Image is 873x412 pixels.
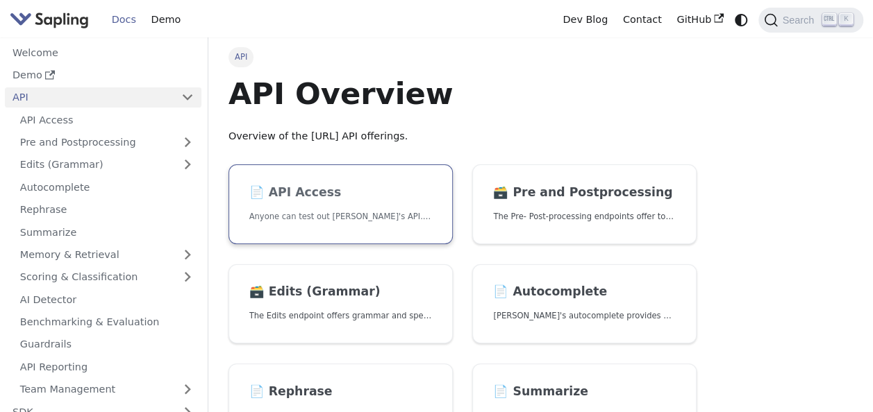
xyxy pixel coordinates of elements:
span: Search [778,15,822,26]
h1: API Overview [228,75,697,112]
h2: Summarize [493,384,676,400]
a: 🗃️ Pre and PostprocessingThe Pre- Post-processing endpoints offer tools for preparing your text d... [472,164,697,244]
button: Search (Ctrl+K) [758,8,863,33]
a: Contact [615,9,670,31]
a: Dev Blog [555,9,615,31]
p: Anyone can test out Sapling's API. To get started with the API, simply: [249,210,432,223]
a: Memory & Retrieval [13,245,201,265]
h2: API Access [249,185,432,200]
p: Sapling's autocomplete provides predictions of the next few characters or words [493,309,676,323]
h2: Rephrase [249,384,432,400]
img: Sapling.ai [10,10,89,30]
a: Autocomplete [13,177,201,197]
a: Demo [5,65,201,85]
a: API [5,87,174,108]
a: Team Management [13,379,201,400]
a: Scoring & Classification [13,267,201,287]
a: Demo [144,9,188,31]
p: The Edits endpoint offers grammar and spell checking. [249,309,432,323]
a: Guardrails [13,334,201,354]
a: API Access [13,110,201,130]
a: Welcome [5,42,201,62]
p: Overview of the [URL] API offerings. [228,128,697,145]
kbd: K [839,13,853,26]
a: Pre and Postprocessing [13,132,201,153]
a: 📄️ API AccessAnyone can test out [PERSON_NAME]'s API. To get started with the API, simply: [228,164,453,244]
a: API Reporting [13,357,201,377]
a: Edits (Grammar) [13,155,201,175]
span: API [228,47,254,67]
h2: Edits (Grammar) [249,284,432,300]
a: GitHub [669,9,731,31]
h2: Pre and Postprocessing [493,185,676,200]
a: Sapling.ai [10,10,94,30]
a: Docs [104,9,144,31]
button: Switch between dark and light mode (currently system mode) [731,10,751,30]
nav: Breadcrumbs [228,47,697,67]
p: The Pre- Post-processing endpoints offer tools for preparing your text data for ingestation as we... [493,210,676,223]
a: Benchmarking & Evaluation [13,312,201,332]
a: Summarize [13,222,201,242]
h2: Autocomplete [493,284,676,300]
a: AI Detector [13,289,201,309]
a: Rephrase [13,200,201,220]
a: 🗃️ Edits (Grammar)The Edits endpoint offers grammar and spell checking. [228,264,453,344]
button: Collapse sidebar category 'API' [174,87,201,108]
a: 📄️ Autocomplete[PERSON_NAME]'s autocomplete provides predictions of the next few characters or words [472,264,697,344]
